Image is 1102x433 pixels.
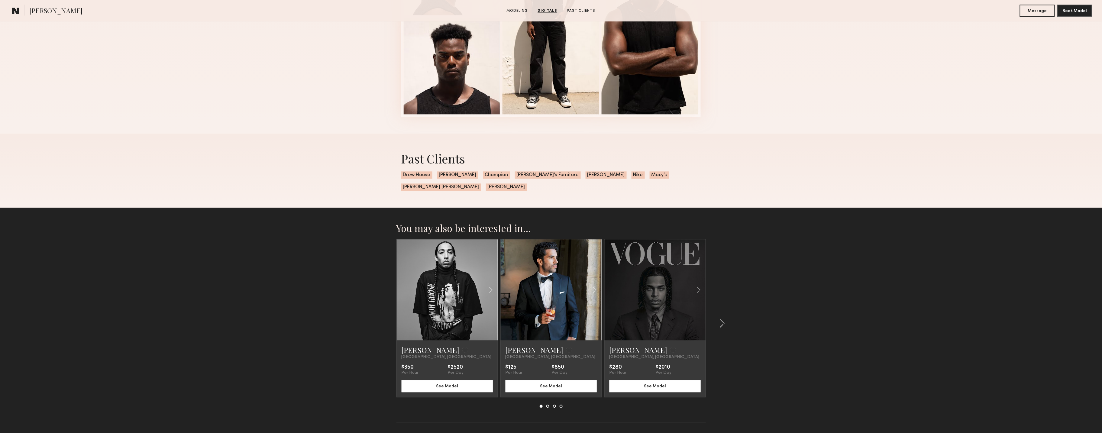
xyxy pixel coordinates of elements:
span: Nike [632,171,645,179]
div: $2010 [656,364,672,370]
div: Per Day [448,370,464,375]
div: Per Hour [506,370,523,375]
div: Per Day [656,370,672,375]
div: $350 [402,364,419,370]
a: Past Clients [565,8,598,14]
button: See Model [609,380,701,392]
span: Macy’s [650,171,669,179]
div: $850 [552,364,568,370]
h2: You may also be interested in… [396,222,706,234]
span: [PERSON_NAME] [29,6,82,17]
span: [PERSON_NAME] [486,183,527,191]
span: [GEOGRAPHIC_DATA], [GEOGRAPHIC_DATA] [402,355,492,360]
a: Digitals [535,8,560,14]
span: [PERSON_NAME] [PERSON_NAME] [401,183,481,191]
button: Book Model [1057,5,1092,17]
a: [PERSON_NAME] [402,345,460,355]
div: Per Hour [609,370,627,375]
span: [PERSON_NAME] [437,171,478,179]
div: $280 [609,364,627,370]
span: Drew House [401,171,432,179]
span: [GEOGRAPHIC_DATA], [GEOGRAPHIC_DATA] [609,355,700,360]
button: Message [1020,5,1055,17]
span: [GEOGRAPHIC_DATA], [GEOGRAPHIC_DATA] [506,355,596,360]
a: [PERSON_NAME] [506,345,564,355]
a: Book Model [1057,8,1092,13]
a: See Model [402,383,493,388]
div: $2520 [448,364,464,370]
a: [PERSON_NAME] [609,345,667,355]
span: [PERSON_NAME] [586,171,627,179]
a: See Model [506,383,597,388]
div: Past Clients [401,150,701,166]
a: See Model [609,383,701,388]
div: Per Hour [402,370,419,375]
div: $125 [506,364,523,370]
a: Modeling [504,8,531,14]
div: Per Day [552,370,568,375]
span: Champion [483,171,510,179]
button: See Model [402,380,493,392]
button: See Model [506,380,597,392]
span: [PERSON_NAME]’s Furniture [515,171,581,179]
